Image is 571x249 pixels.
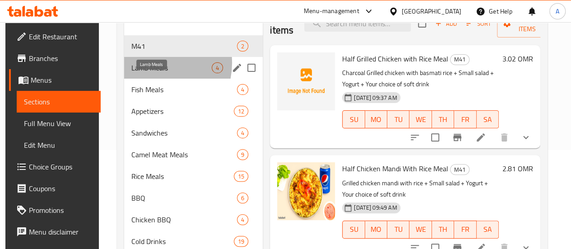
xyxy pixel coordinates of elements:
[277,52,335,110] img: Half Grilled Chicken with Rice Meal
[237,42,248,51] span: 2
[391,113,406,126] span: TU
[475,132,486,143] a: Edit menu item
[24,140,93,150] span: Edit Menu
[342,221,365,239] button: SU
[128,10,187,23] h2: Menu sections
[454,110,476,128] button: FR
[9,221,101,243] a: Menu disclaimer
[29,53,93,64] span: Branches
[24,118,93,129] span: Full Menu View
[237,127,248,138] div: items
[234,171,248,182] div: items
[450,164,469,175] div: M41
[124,144,263,165] div: Camel Meat Meals9
[402,6,461,16] div: [GEOGRAPHIC_DATA]
[124,100,263,122] div: Appetizers12
[432,17,460,31] span: Add item
[237,84,248,95] div: items
[237,193,248,203] div: items
[350,203,400,212] span: [DATE] 09:49 AM
[29,205,93,216] span: Promotions
[365,221,387,239] button: MO
[346,113,361,126] span: SU
[369,223,384,236] span: MO
[342,162,448,175] span: Half Chicken Mandi With Rice Meal
[124,122,263,144] div: Sandwiches4
[230,61,244,75] button: edit
[477,110,499,128] button: SA
[450,164,469,175] span: M41
[480,113,495,126] span: SA
[131,62,212,73] span: Lamb Meals
[234,172,248,181] span: 15
[556,6,559,16] span: A
[212,64,223,72] span: 4
[404,127,426,148] button: sort-choices
[450,54,469,65] div: M41
[426,128,445,147] span: Select to update
[124,57,263,79] div: Lamb Meals4edit
[477,221,499,239] button: SA
[237,216,248,224] span: 4
[17,134,101,156] a: Edit Menu
[413,113,428,126] span: WE
[432,110,454,128] button: TH
[270,10,293,37] h2: Menu items
[131,236,234,247] span: Cold Drinks
[369,113,384,126] span: MO
[237,194,248,202] span: 6
[446,127,468,148] button: Branch-specific-item
[9,178,101,199] a: Coupons
[342,52,448,66] span: Half Grilled Chicken with Rice Meal
[346,223,361,236] span: SU
[464,17,493,31] button: Sort
[131,106,234,117] span: Appetizers
[350,94,400,102] span: [DATE] 09:37 AM
[409,110,432,128] button: WE
[124,165,263,187] div: Rice Meals15
[234,107,248,116] span: 12
[234,106,248,117] div: items
[9,47,101,69] a: Branches
[432,221,454,239] button: TH
[9,26,101,47] a: Edit Restaurant
[515,127,537,148] button: show more
[131,214,237,225] span: Chicken BBQ
[458,223,473,236] span: FR
[450,54,469,65] span: M41
[237,214,248,225] div: items
[31,75,93,85] span: Menus
[387,110,409,128] button: TU
[502,52,533,65] h6: 3.02 OMR
[436,223,450,236] span: TH
[9,69,101,91] a: Menus
[342,110,365,128] button: SU
[480,223,495,236] span: SA
[131,149,237,160] span: Camel Meat Meals
[131,127,237,138] span: Sandwiches
[124,35,263,57] div: M412
[131,193,237,203] span: BBQ
[237,149,248,160] div: items
[234,236,248,247] div: items
[234,237,248,246] span: 19
[9,156,101,178] a: Choice Groups
[454,221,476,239] button: FR
[29,161,93,172] span: Choice Groups
[29,31,93,42] span: Edit Restaurant
[131,84,237,95] div: Fish Meals
[124,187,263,209] div: BBQ6
[29,226,93,237] span: Menu disclaimer
[436,113,450,126] span: TH
[131,171,234,182] span: Rice Meals
[237,85,248,94] span: 4
[387,221,409,239] button: TU
[365,110,387,128] button: MO
[131,41,237,52] span: M41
